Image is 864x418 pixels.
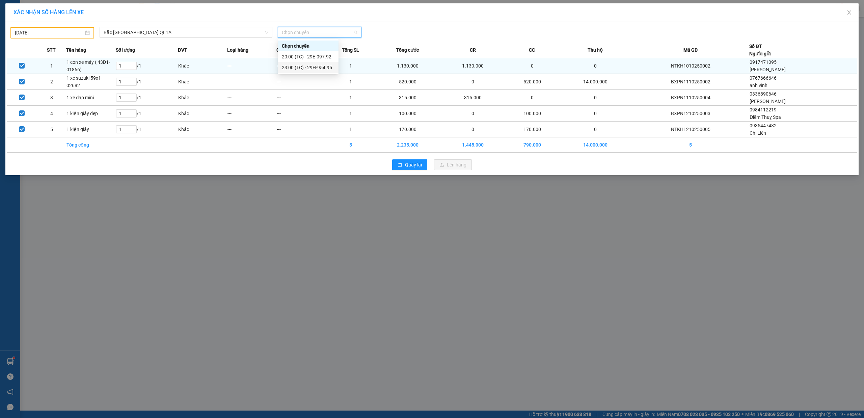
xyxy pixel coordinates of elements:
td: 14.000.000 [559,74,632,90]
td: 1 [326,74,375,90]
td: --- [276,58,326,74]
span: 0336890646 [750,91,777,97]
span: Thu hộ [588,46,603,54]
td: 1 kiện giấy dẹp [66,106,115,122]
td: Tổng cộng [66,137,115,153]
input: 11/10/2025 [15,29,84,36]
td: 5 [326,137,375,153]
td: 14.000.000 [559,137,632,153]
span: Tổng SL [342,46,359,54]
td: 4 [37,106,66,122]
div: Số ĐT Người gửi [749,43,771,57]
span: down [265,30,269,34]
span: rollback [398,162,402,168]
td: Khác [178,74,227,90]
span: 0984112219 [750,107,777,112]
td: --- [276,122,326,137]
td: 5 [632,137,749,153]
td: 170.000 [506,122,559,137]
td: 1 con xe máy ( 43D1-01866) [66,58,115,74]
td: 0 [559,58,632,74]
span: XÁC NHẬN SỐ HÀNG LÊN XE [13,9,84,16]
div: Chọn chuyến [282,42,334,50]
span: Số lượng [116,46,135,54]
td: BXPN1210250003 [632,106,749,122]
td: 0 [440,74,506,90]
span: Bắc Trung Nam QL1A [104,27,268,37]
td: 100.000 [506,106,559,122]
td: --- [227,106,276,122]
span: anh vinh [750,83,767,88]
td: --- [227,74,276,90]
span: Điềm Thuỵ Spa [750,114,781,120]
td: 1 [326,90,375,106]
td: BXPN1110250004 [632,90,749,106]
td: 1 [326,122,375,137]
td: 1 [326,106,375,122]
span: CR [470,46,476,54]
td: 520.000 [506,74,559,90]
td: 1.445.000 [440,137,506,153]
td: 0 [559,90,632,106]
td: 0 [440,122,506,137]
td: / 1 [116,90,178,106]
td: --- [227,90,276,106]
td: --- [227,122,276,137]
td: 315.000 [375,90,440,106]
span: CC [529,46,535,54]
td: --- [276,106,326,122]
td: 0 [559,106,632,122]
td: Khác [178,106,227,122]
td: 1 kiện giấy [66,122,115,137]
td: --- [276,90,326,106]
button: rollbackQuay lại [392,159,427,170]
td: Khác [178,90,227,106]
span: Ghi chú [276,46,293,54]
span: 0917471095 [750,59,777,65]
div: 20:00 (TC) - 29E-097.92 [282,53,334,60]
td: 3 [37,90,66,106]
span: Tên hàng [66,46,86,54]
td: 1 xe đạp mini [66,90,115,106]
td: 1.130.000 [440,58,506,74]
span: 0767666646 [750,75,777,81]
div: Chọn chuyến [278,41,339,51]
td: 170.000 [375,122,440,137]
td: 1 [326,58,375,74]
td: 0 [440,106,506,122]
td: 0 [559,122,632,137]
span: Loại hàng [227,46,248,54]
span: Mã GD [683,46,698,54]
td: Khác [178,58,227,74]
span: [PERSON_NAME] [750,99,786,104]
td: 2.235.000 [375,137,440,153]
td: BXPN1110250002 [632,74,749,90]
button: uploadLên hàng [434,159,472,170]
div: 23:00 (TC) - 29H-954.95 [282,64,334,71]
td: NTKH1210250005 [632,122,749,137]
span: Chọn chuyến [282,27,357,37]
td: / 1 [116,122,178,137]
td: --- [227,58,276,74]
td: --- [276,74,326,90]
span: Tổng cước [396,46,419,54]
span: 0935447482 [750,123,777,128]
td: / 1 [116,106,178,122]
td: 2 [37,74,66,90]
td: 0 [506,58,559,74]
td: 0 [506,90,559,106]
button: Close [840,3,859,22]
td: 1 [37,58,66,74]
td: 790.000 [506,137,559,153]
span: [PERSON_NAME] [750,67,786,72]
span: Chị Liên [750,130,766,136]
span: STT [47,46,56,54]
span: Quay lại [405,161,422,168]
td: 315.000 [440,90,506,106]
span: ĐVT [178,46,187,54]
span: close [846,10,852,15]
td: Khác [178,122,227,137]
td: 100.000 [375,106,440,122]
td: 5 [37,122,66,137]
td: 1.130.000 [375,58,440,74]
